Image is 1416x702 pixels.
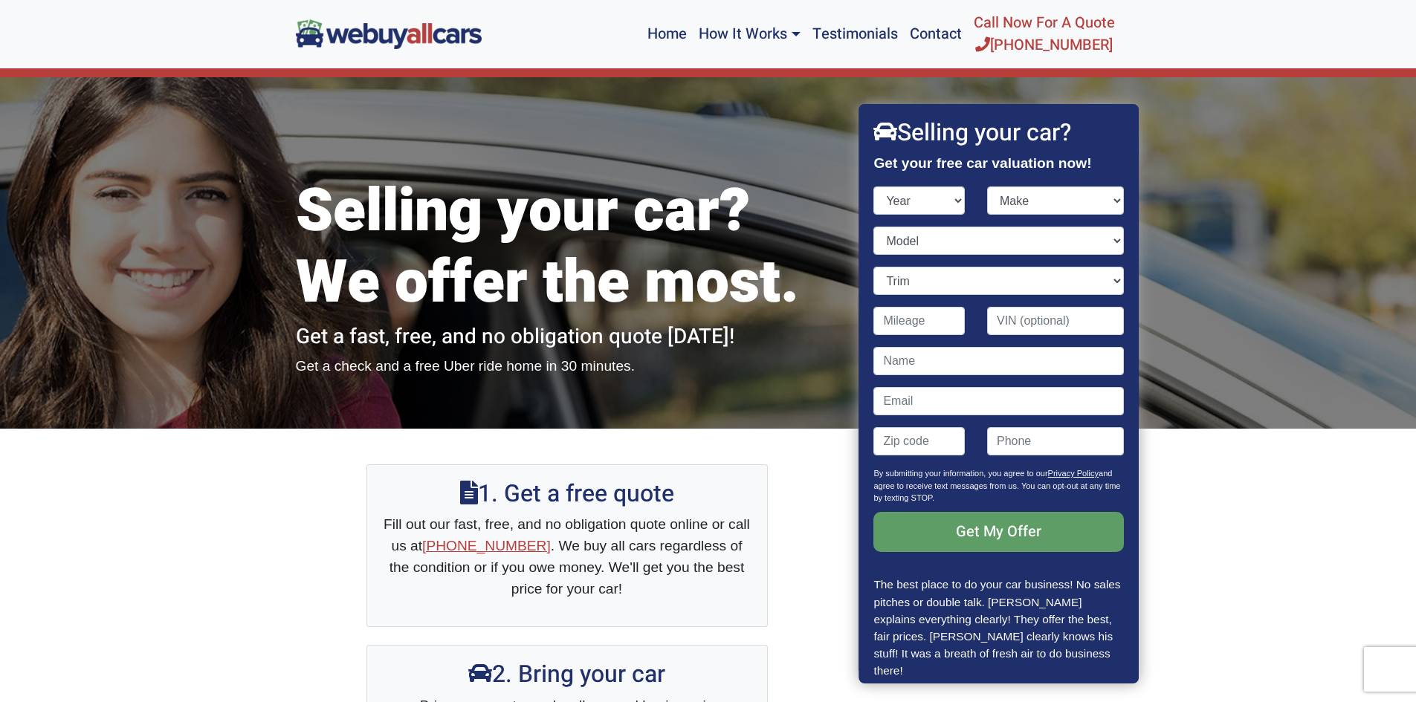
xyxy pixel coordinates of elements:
[382,480,752,508] h2: 1. Get a free quote
[904,6,968,62] a: Contact
[296,176,838,319] h1: Selling your car? We offer the most.
[968,6,1121,62] a: Call Now For A Quote[PHONE_NUMBER]
[693,6,806,62] a: How It Works
[422,538,551,553] a: [PHONE_NUMBER]
[382,514,752,599] p: Fill out our fast, free, and no obligation quote online or call us at . We buy all cars regardles...
[806,6,904,62] a: Testimonials
[987,307,1124,335] input: VIN (optional)
[382,660,752,689] h2: 2. Bring your car
[874,576,1124,678] p: The best place to do your car business! No sales pitches or double talk. [PERSON_NAME] explains e...
[874,155,1092,171] strong: Get your free car valuation now!
[874,119,1124,147] h2: Selling your car?
[296,325,838,350] h2: Get a fast, free, and no obligation quote [DATE]!
[296,356,838,377] p: Get a check and a free Uber ride home in 30 minutes.
[1048,469,1099,478] a: Privacy Policy
[874,186,1124,576] form: Contact form
[874,512,1124,552] input: Get My Offer
[874,307,966,335] input: Mileage
[874,427,966,455] input: Zip code
[874,347,1124,375] input: Name
[987,427,1124,455] input: Phone
[641,6,693,62] a: Home
[874,387,1124,415] input: Email
[296,19,482,48] img: We Buy All Cars in NJ logo
[874,467,1124,512] p: By submitting your information, you agree to our and agree to receive text messages from us. You ...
